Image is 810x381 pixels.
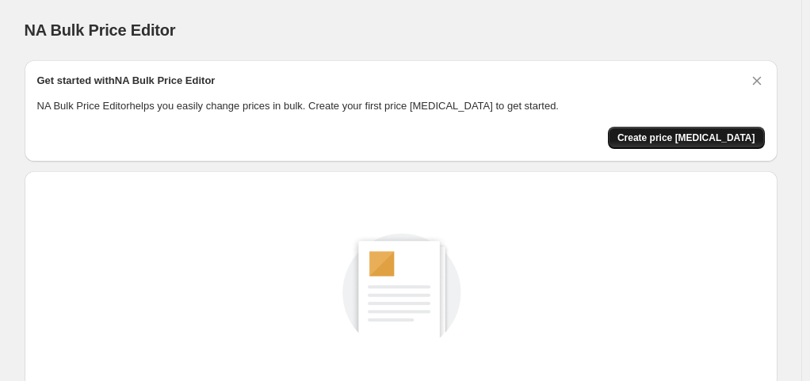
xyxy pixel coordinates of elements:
span: NA Bulk Price Editor [25,21,176,39]
h2: Get started with NA Bulk Price Editor [37,73,216,89]
button: Dismiss card [749,73,765,89]
span: Create price [MEDICAL_DATA] [617,131,755,144]
button: Create price change job [608,127,765,149]
p: NA Bulk Price Editor helps you easily change prices in bulk. Create your first price [MEDICAL_DAT... [37,98,765,114]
